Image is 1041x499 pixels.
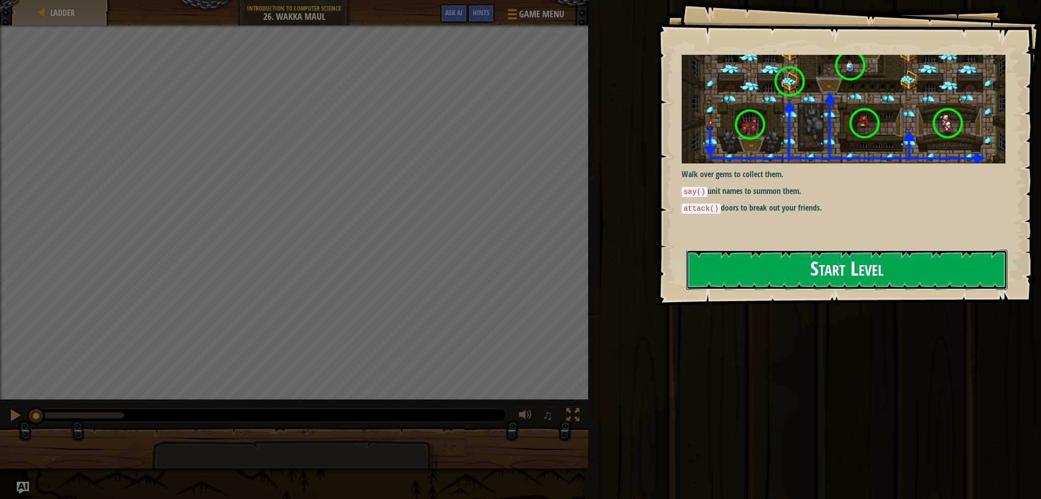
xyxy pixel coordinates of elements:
[682,169,1013,180] p: Walk over gems to collect them.
[473,8,489,17] span: Hints
[17,482,29,494] button: Ask AI
[440,4,468,23] button: Ask AI
[445,8,463,17] span: Ask AI
[563,406,583,427] button: Toggle fullscreen
[682,204,721,214] code: attack()
[519,8,564,21] span: Game Menu
[50,7,75,18] span: Ladder
[543,408,553,423] span: ♫
[47,7,75,18] a: Ladder
[682,55,1013,163] img: Wakka maul
[541,406,558,427] button: ♫
[500,4,570,28] button: Game Menu
[682,187,708,197] code: say()
[682,185,1013,197] p: unit names to summon them.
[682,202,1013,214] p: doors to break out your friends.
[515,406,536,427] button: Adjust volume
[5,406,25,427] button: Ctrl + P: Pause
[686,250,1007,290] button: Start Level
